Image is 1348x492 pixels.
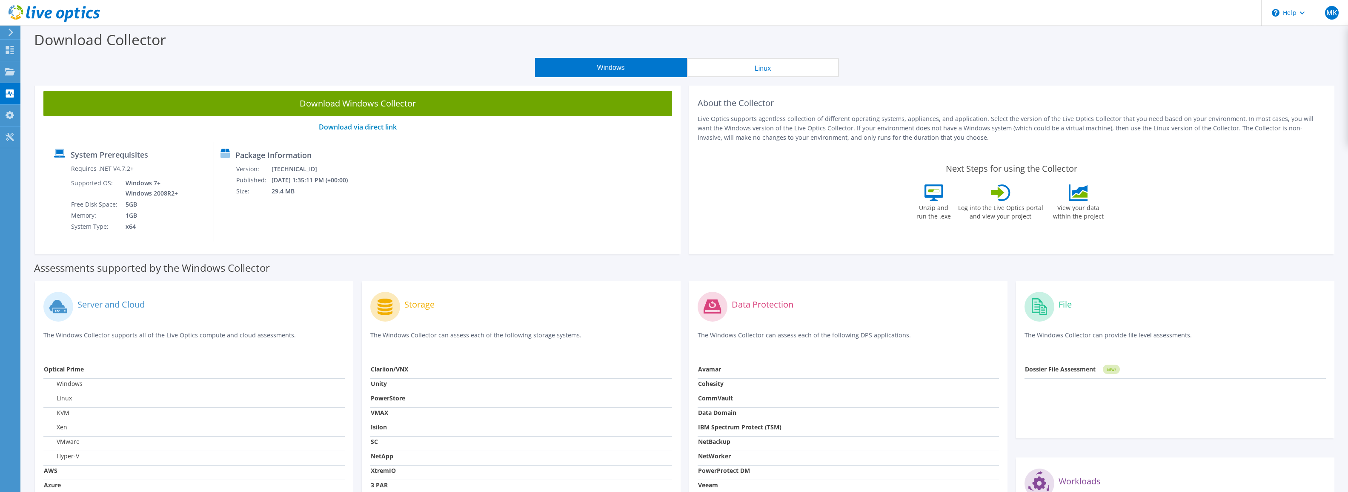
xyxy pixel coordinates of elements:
[71,150,148,159] label: System Prerequisites
[371,394,405,402] strong: PowerStore
[698,423,781,431] strong: IBM Spectrum Protect (TSM)
[371,452,393,460] strong: NetApp
[44,481,61,489] strong: Azure
[236,175,271,186] td: Published:
[271,164,359,175] td: [TECHNICAL_ID]
[44,423,67,432] label: Xen
[44,452,79,460] label: Hyper-V
[44,394,72,403] label: Linux
[371,423,387,431] strong: Isilon
[371,437,378,446] strong: SC
[371,481,388,489] strong: 3 PAR
[44,365,84,373] strong: Optical Prime
[119,221,180,232] td: x64
[71,178,119,199] td: Supported OS:
[236,186,271,197] td: Size:
[687,58,839,77] button: Linux
[698,437,730,446] strong: NetBackup
[44,409,69,417] label: KVM
[698,114,1326,142] p: Live Optics supports agentless collection of different operating systems, appliances, and applica...
[44,466,57,475] strong: AWS
[119,178,180,199] td: Windows 7+ Windows 2008R2+
[698,331,999,348] p: The Windows Collector can assess each of the following DPS applications.
[371,365,408,373] strong: Clariion/VNX
[1325,6,1339,20] span: MK
[1272,9,1279,17] svg: \n
[119,199,180,210] td: 5GB
[71,199,119,210] td: Free Disk Space:
[698,394,733,402] strong: CommVault
[34,30,166,49] label: Download Collector
[71,210,119,221] td: Memory:
[1025,331,1326,348] p: The Windows Collector can provide file level assessments.
[43,91,672,116] a: Download Windows Collector
[34,264,270,272] label: Assessments supported by the Windows Collector
[698,365,721,373] strong: Avamar
[698,98,1326,108] h2: About the Collector
[698,481,718,489] strong: Veeam
[1107,367,1115,372] tspan: NEW!
[77,300,145,309] label: Server and Cloud
[914,201,953,221] label: Unzip and run the .exe
[1059,300,1072,309] label: File
[371,466,396,475] strong: XtremIO
[958,201,1044,221] label: Log into the Live Optics portal and view your project
[43,331,345,348] p: The Windows Collector supports all of the Live Optics compute and cloud assessments.
[44,437,80,446] label: VMware
[535,58,687,77] button: Windows
[1025,365,1096,373] strong: Dossier File Assessment
[236,164,271,175] td: Version:
[404,300,435,309] label: Storage
[698,380,724,388] strong: Cohesity
[271,186,359,197] td: 29.4 MB
[370,331,672,348] p: The Windows Collector can assess each of the following storage systems.
[698,466,750,475] strong: PowerProtect DM
[119,210,180,221] td: 1GB
[732,300,793,309] label: Data Protection
[71,164,134,173] label: Requires .NET V4.7.2+
[371,409,388,417] strong: VMAX
[235,151,312,159] label: Package Information
[1059,477,1101,486] label: Workloads
[319,122,397,132] a: Download via direct link
[698,409,736,417] strong: Data Domain
[271,175,359,186] td: [DATE] 1:35:11 PM (+00:00)
[44,380,83,388] label: Windows
[698,452,731,460] strong: NetWorker
[1048,201,1109,221] label: View your data within the project
[371,380,387,388] strong: Unity
[71,221,119,232] td: System Type:
[946,164,1077,174] label: Next Steps for using the Collector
